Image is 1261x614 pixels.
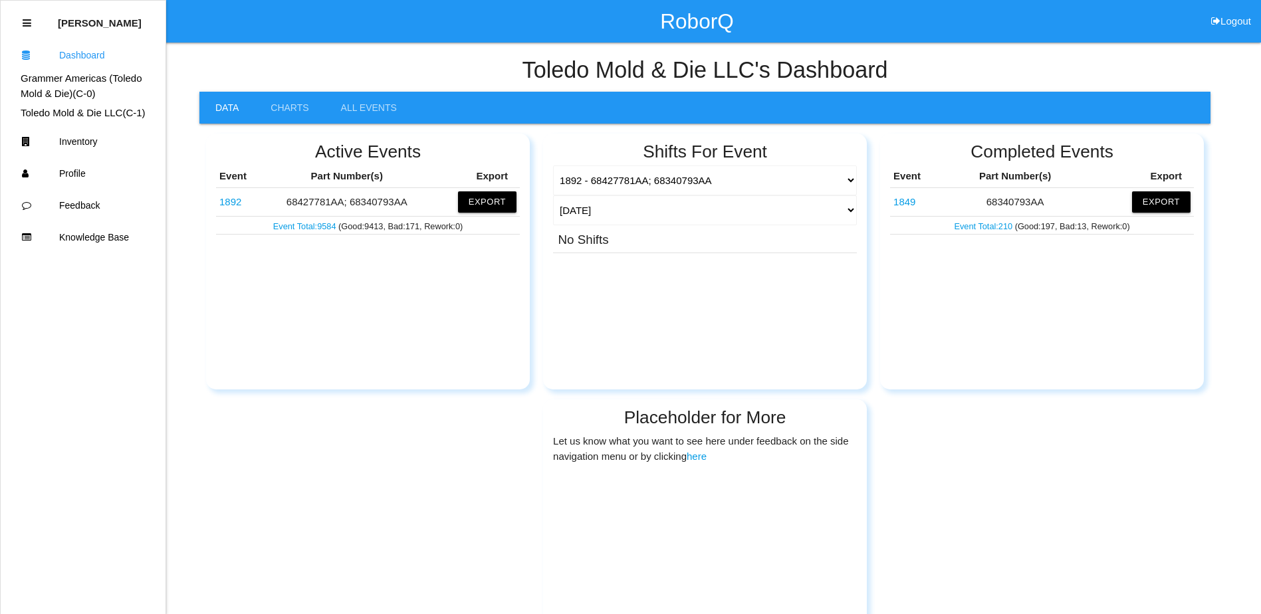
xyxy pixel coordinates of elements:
h2: Placeholder for More [553,408,857,427]
td: 68340793AA [948,187,1082,216]
h2: Active Events [216,142,520,161]
h4: Toledo Mold & Die LLC 's Dashboard [199,58,1210,83]
a: Feedback [1,189,166,221]
h2: Completed Events [890,142,1194,161]
a: Data [199,92,255,124]
p: Let us know what you want to see here under feedback on the side navigation menu or by clicking [553,431,857,464]
a: Dashboard [1,39,166,71]
a: Event Total:9584 [273,221,338,231]
th: Event [890,165,948,187]
button: Export [1132,191,1191,213]
th: Export [1082,165,1194,187]
a: 1849 [893,196,915,207]
td: 68427781AA; 68340793AA [216,187,261,216]
div: Toledo Mold & Die LLC's Dashboard [1,106,166,121]
td: 68340793AA [890,187,948,216]
div: Close [23,7,31,39]
a: here [687,451,707,462]
a: Toledo Mold & Die LLC(C-1) [21,107,146,118]
th: Part Number(s) [948,165,1082,187]
h3: No Shifts [558,231,609,247]
p: (Good: 197 , Bad: 13 , Rework: 0 ) [893,218,1191,233]
a: 1892 [219,196,241,207]
h2: Shifts For Event [553,142,857,161]
th: Event [216,165,261,187]
th: Part Number(s) [261,165,432,187]
a: Profile [1,157,166,189]
a: Grammer Americas (Toledo Mold & Die)(C-0) [21,72,142,99]
a: Knowledge Base [1,221,166,253]
td: 68427781AA; 68340793AA [261,187,432,216]
div: Grammer Americas (Toledo Mold & Die)'s Dashboard [1,71,166,101]
th: Export [432,165,520,187]
button: Export [458,191,516,213]
a: Inventory [1,126,166,157]
a: Charts [255,92,324,124]
p: Eric Schneider [58,7,142,29]
a: All Events [325,92,413,124]
p: (Good: 9413 , Bad: 171 , Rework: 0 ) [219,218,516,233]
a: Event Total:210 [954,221,1014,231]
